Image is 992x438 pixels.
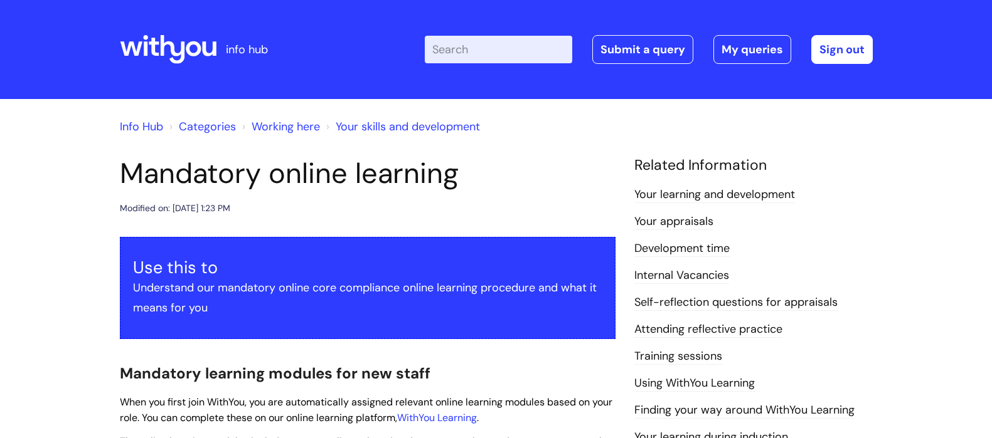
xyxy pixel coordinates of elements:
[634,241,730,257] a: Development time
[179,119,236,134] a: Categories
[634,402,855,419] a: Finding your way around WithYou Learning
[166,117,236,137] li: Solution home
[239,117,320,137] li: Working here
[120,157,616,190] h1: Mandatory online learning
[120,395,612,424] span: When you first join WithYou, you are automatically assigned relevant online learning modules base...
[425,36,572,63] input: Search
[133,278,602,318] p: Understand our mandatory online core compliance online learning procedure and what it means for you
[323,117,480,137] li: Your skills and development
[252,119,320,134] a: Working here
[120,119,163,134] a: Info Hub
[634,348,722,365] a: Training sessions
[336,119,480,134] a: Your skills and development
[634,295,838,311] a: Self-reflection questions for appraisals
[133,258,602,278] h3: Use this to
[634,375,755,392] a: Using WithYou Learning
[425,35,873,64] div: | -
[811,35,873,64] a: Sign out
[634,321,782,338] a: Attending reflective practice
[120,363,430,383] span: Mandatory learning modules for new staff
[634,157,873,174] h4: Related Information
[713,35,791,64] a: My queries
[397,411,477,424] a: WithYou Learning
[120,201,230,216] div: Modified on: [DATE] 1:23 PM
[226,39,268,60] p: info hub
[634,187,795,203] a: Your learning and development
[634,214,713,230] a: Your appraisals
[592,35,693,64] a: Submit a query
[634,268,729,284] a: Internal Vacancies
